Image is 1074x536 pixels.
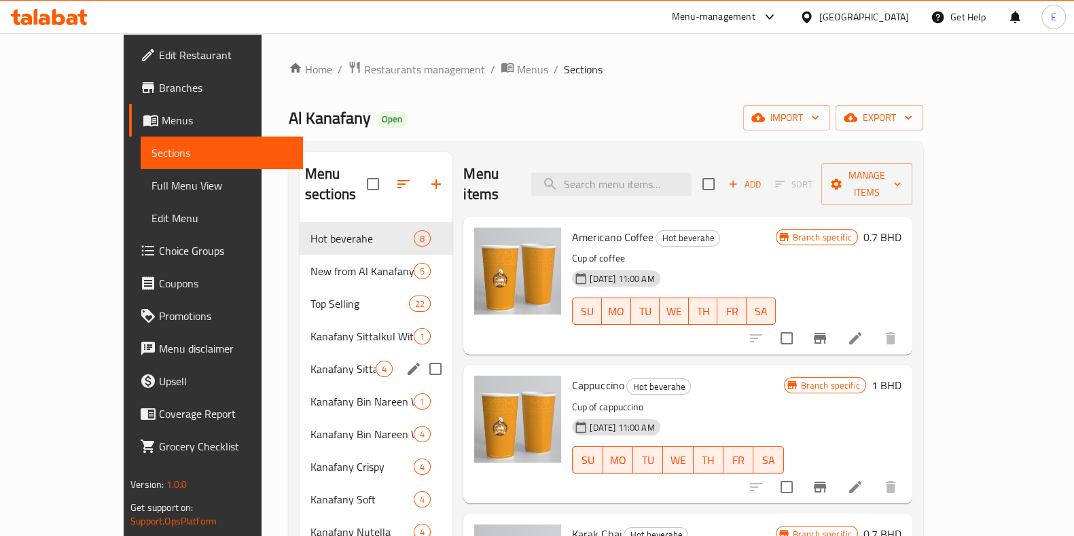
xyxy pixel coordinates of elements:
a: Upsell [129,365,303,397]
span: Kanafany Sittalkul With Cream [310,328,414,344]
span: MO [609,450,628,470]
a: Menu disclaimer [129,332,303,365]
button: FR [723,446,753,474]
a: Support.OpsPlatform [130,512,217,530]
div: [GEOGRAPHIC_DATA] [819,10,909,24]
div: Top Selling22 [300,287,452,320]
button: delete [874,322,907,355]
span: Full Menu View [151,177,292,194]
span: Choice Groups [159,243,292,259]
img: Americano Coffee [474,228,561,315]
span: Get support on: [130,499,193,516]
a: Edit menu item [847,479,863,495]
span: Upsell [159,373,292,389]
a: Sections [141,137,303,169]
span: Americano Coffee [572,227,653,247]
span: Menu disclaimer [159,340,292,357]
div: Kanafany Sittalkul With Cheese4edit [300,353,452,385]
span: 22 [410,298,430,310]
div: Kanafany Sittalkul With Cream1 [300,320,452,353]
span: Sort sections [387,168,420,200]
span: Branches [159,79,292,96]
div: items [414,393,431,410]
span: Kanafany Sittalkul With Cheese [310,361,376,377]
span: Al Kanafany [289,103,371,133]
a: Menus [501,60,548,78]
div: items [414,491,431,507]
span: Restaurants management [364,61,485,77]
div: Kanafany Bin Nareen With Cheese4 [300,418,452,450]
button: import [743,105,830,130]
span: TU [637,302,655,321]
a: Coverage Report [129,397,303,430]
span: Edit Restaurant [159,47,292,63]
span: MO [607,302,626,321]
div: Kanafany Soft4 [300,483,452,516]
div: Kanafany Crispy4 [300,450,452,483]
li: / [554,61,558,77]
span: Select to update [772,473,801,501]
div: Menu-management [672,9,755,25]
span: Branch specific [795,379,865,392]
div: Kanafany Bin Nareen With Cream1 [300,385,452,418]
img: Cappuccino [474,376,561,463]
a: Full Menu View [141,169,303,202]
span: Select all sections [359,170,387,198]
span: Hot beverahe [656,230,719,246]
nav: breadcrumb [289,60,923,78]
span: Add [726,177,763,192]
button: Branch-specific-item [804,471,836,503]
span: Kanafany Soft [310,491,414,507]
span: Promotions [159,308,292,324]
h6: 1 BHD [872,376,901,395]
div: Hot beverahe8 [300,222,452,255]
span: SA [759,450,778,470]
a: Edit Menu [141,202,303,234]
span: Hot beverahe [310,230,414,247]
span: import [754,109,819,126]
button: TU [631,298,660,325]
li: / [338,61,342,77]
button: MO [602,298,631,325]
div: items [414,263,431,279]
span: Grocery Checklist [159,438,292,454]
div: Hot beverahe [626,378,691,395]
p: Cup of cappuccino [572,399,783,416]
button: MO [603,446,633,474]
span: Sections [151,145,292,161]
div: items [376,361,393,377]
h2: Menu items [463,164,514,204]
a: Branches [129,71,303,104]
h6: 0.7 BHD [863,228,901,247]
span: Add item [723,174,766,195]
button: edit [404,359,424,379]
span: Kanafany Crispy [310,459,414,475]
button: Add [723,174,766,195]
span: E [1051,10,1056,24]
span: 4 [414,428,430,441]
span: export [846,109,912,126]
div: items [414,459,431,475]
button: WE [660,298,689,325]
span: Kanafany Bin Nareen With Cheese [310,426,414,442]
span: SA [752,302,770,321]
span: Branch specific [787,231,857,244]
button: SA [747,298,776,325]
span: 4 [376,363,392,376]
span: Open [376,113,408,125]
span: FR [729,450,748,470]
div: Open [376,111,408,128]
span: Version: [130,476,164,493]
button: SU [572,446,603,474]
span: Menus [162,112,292,128]
span: 1 [414,330,430,343]
span: WE [665,302,683,321]
span: New from Al Kanafany" [310,263,414,279]
a: Promotions [129,300,303,332]
span: Coverage Report [159,406,292,422]
span: 1.0.0 [166,476,187,493]
span: 1 [414,395,430,408]
div: items [414,426,431,442]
